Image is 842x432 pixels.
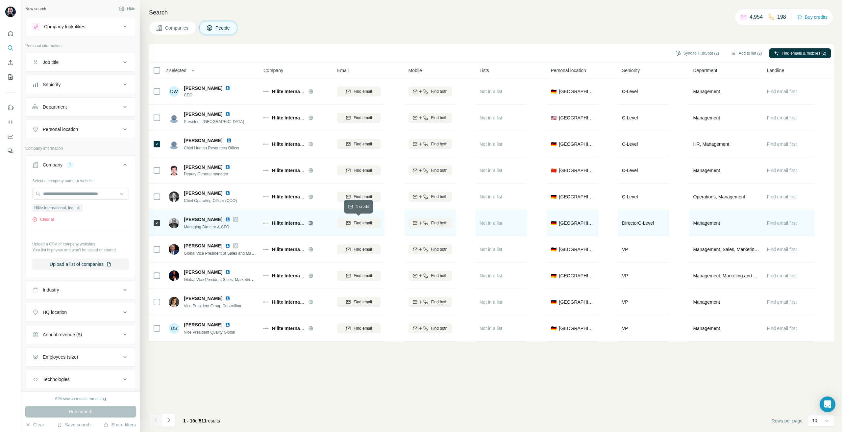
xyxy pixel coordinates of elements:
span: Not in a list [480,299,502,305]
span: [GEOGRAPHIC_DATA] [559,141,594,147]
span: 2 selected [165,67,186,74]
button: Find email [337,323,381,333]
span: C-Level [622,194,638,199]
button: Department [26,99,136,115]
span: [GEOGRAPHIC_DATA] [559,114,594,121]
img: Avatar [169,139,179,149]
button: Share filters [103,421,136,428]
span: 🇩🇪 [551,299,557,305]
span: Find both [431,194,447,200]
span: Email [337,67,349,74]
span: Find both [431,325,447,331]
span: Not in a list [480,141,502,147]
span: Mobile [409,67,422,74]
span: Company [263,67,283,74]
img: Avatar [169,297,179,307]
button: Company1 [26,157,136,175]
span: Rows per page [772,418,803,424]
span: Find email [354,167,372,173]
div: Company [43,162,62,168]
button: Find both [409,139,452,149]
span: Chief Operating Officer (COO) [184,198,237,203]
button: Seniority [26,77,136,92]
span: VP [622,273,628,278]
button: Buy credits [797,13,828,22]
span: Deputy General manager [184,171,238,177]
img: Avatar [169,165,179,176]
div: Department [43,104,67,110]
span: Find both [431,89,447,94]
p: 4,954 [750,13,763,21]
button: Clear [25,421,44,428]
button: HQ location [26,304,136,320]
span: [PERSON_NAME] [184,111,222,117]
span: Managing Director & CFO [184,225,229,229]
button: Add to list (2) [726,48,767,58]
span: Landline [767,67,784,74]
span: 🇩🇪 [551,193,557,200]
button: Annual revenue ($) [26,327,136,343]
span: Find both [431,167,447,173]
button: My lists [5,71,16,83]
span: Vice President Group Controlling [184,304,241,308]
span: Management, Marketing and Advertising, Sales [693,272,759,279]
span: Director C-Level [622,220,654,226]
button: Use Surfe API [5,116,16,128]
button: Use Surfe on LinkedIn [5,102,16,114]
span: 🇺🇸 [551,114,557,121]
p: 10 [812,417,817,424]
span: Not in a list [480,168,502,173]
img: Avatar [5,7,16,17]
button: Find email [337,271,381,281]
span: Find email first [767,299,797,305]
img: LinkedIn logo [225,112,230,117]
span: Find email first [767,115,797,120]
span: Find email [354,273,372,279]
span: Not in a list [480,89,502,94]
span: Find email first [767,141,797,147]
button: Dashboard [5,131,16,142]
button: Find email [337,192,381,202]
span: HR, Management [693,141,730,147]
button: Find emails & mobiles (2) [769,48,831,58]
span: Find email [354,194,372,200]
img: Logo of Hilite International, Inc. [263,299,269,305]
span: Find email [354,115,372,121]
span: 🇩🇪 [551,325,557,332]
span: Not in a list [480,220,502,226]
span: Management [693,114,720,121]
span: 1 - 10 [183,418,195,423]
span: Hilite International, Inc. [34,205,74,211]
span: President, [GEOGRAPHIC_DATA] [184,119,244,124]
span: Department [693,67,717,74]
span: [PERSON_NAME] [184,164,222,170]
span: Find both [431,273,447,279]
button: Find email [337,87,381,96]
span: C-Level [622,115,638,120]
div: Open Intercom Messenger [820,396,835,412]
span: People [215,25,231,31]
span: Hilite International, Inc. [272,220,323,226]
span: [PERSON_NAME] [184,242,222,249]
button: Navigate to next page [162,414,175,427]
button: Feedback [5,145,16,157]
span: Personal location [551,67,586,74]
span: [PERSON_NAME] [184,216,222,223]
span: of [195,418,199,423]
button: Hide [114,4,140,14]
span: [GEOGRAPHIC_DATA] [559,272,594,279]
button: Find both [409,218,452,228]
img: Logo of Hilite International, Inc. [263,141,269,147]
span: Chief Human Resources Officer [184,146,239,150]
img: LinkedIn logo [225,165,230,170]
span: Operations, Management [693,193,745,200]
span: Hilite International, Inc. [272,247,323,252]
span: Management [693,325,720,332]
span: Find email first [767,247,797,252]
div: Personal location [43,126,78,133]
p: Your list is private and won't be saved or shared. [32,247,129,253]
button: Sync to HubSpot (2) [671,48,724,58]
span: [PERSON_NAME] [184,85,222,91]
img: LinkedIn logo [225,296,230,301]
span: [PERSON_NAME] [184,295,222,302]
